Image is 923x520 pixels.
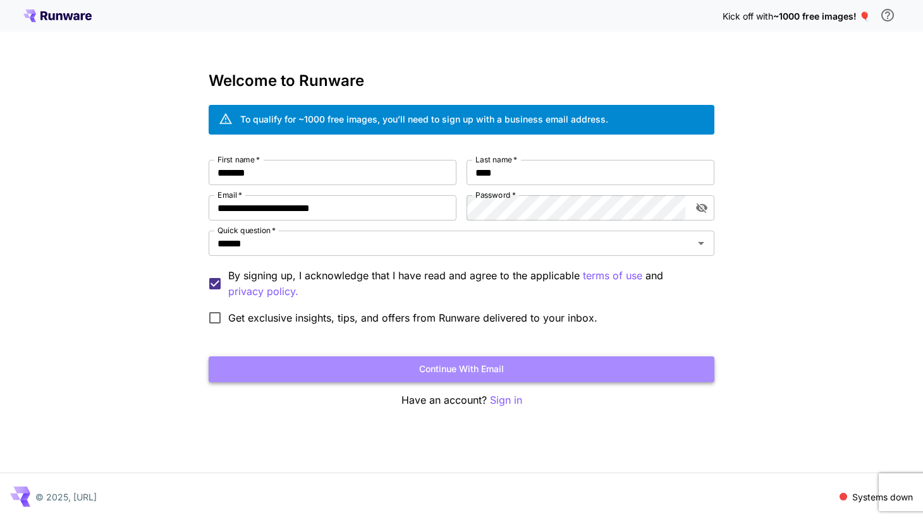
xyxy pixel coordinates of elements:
[228,284,298,299] p: privacy policy.
[217,190,242,200] label: Email
[723,11,773,21] span: Kick off with
[209,72,714,90] h3: Welcome to Runware
[228,268,704,299] p: By signing up, I acknowledge that I have read and agree to the applicable and
[228,310,597,325] span: Get exclusive insights, tips, and offers from Runware delivered to your inbox.
[209,356,714,382] button: Continue with email
[240,112,608,126] div: To qualify for ~1000 free images, you’ll need to sign up with a business email address.
[490,392,522,408] button: Sign in
[475,154,517,165] label: Last name
[583,268,642,284] p: terms of use
[583,268,642,284] button: By signing up, I acknowledge that I have read and agree to the applicable and privacy policy.
[35,490,97,504] p: © 2025, [URL]
[692,234,710,252] button: Open
[773,11,870,21] span: ~1000 free images! 🎈
[875,3,900,28] button: In order to qualify for free credit, you need to sign up with a business email address and click ...
[475,190,516,200] label: Password
[209,392,714,408] p: Have an account?
[217,225,276,236] label: Quick question
[690,197,713,219] button: toggle password visibility
[228,284,298,299] button: By signing up, I acknowledge that I have read and agree to the applicable terms of use and
[852,490,913,504] p: Systems down
[217,154,260,165] label: First name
